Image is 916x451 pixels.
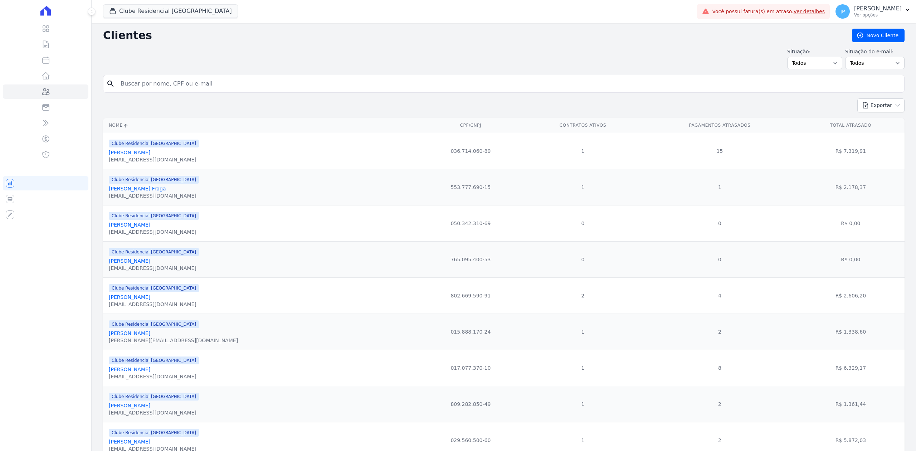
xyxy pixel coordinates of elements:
[643,118,796,133] th: Pagamentos Atrasados
[103,29,841,42] h2: Clientes
[854,5,902,12] p: [PERSON_NAME]
[109,294,150,300] a: [PERSON_NAME]
[109,228,199,236] div: [EMAIL_ADDRESS][DOMAIN_NAME]
[857,98,905,112] button: Exportar
[797,133,905,169] td: R$ 7.319,91
[643,241,796,277] td: 0
[109,258,150,264] a: [PERSON_NAME]
[109,186,166,191] a: [PERSON_NAME] Fraga
[109,357,199,364] span: Clube Residencial [GEOGRAPHIC_DATA]
[418,205,523,241] td: 050.342.310-69
[103,4,238,18] button: Clube Residencial [GEOGRAPHIC_DATA]
[643,350,796,386] td: 8
[643,169,796,205] td: 1
[797,277,905,314] td: R$ 2.606,20
[841,9,845,14] span: JP
[418,133,523,169] td: 036.714.060-89
[643,314,796,350] td: 2
[418,386,523,422] td: 809.282.850-49
[109,222,150,228] a: [PERSON_NAME]
[797,169,905,205] td: R$ 2.178,37
[418,350,523,386] td: 017.077.370-10
[854,12,902,18] p: Ver opções
[109,337,238,344] div: [PERSON_NAME][EMAIL_ADDRESS][DOMAIN_NAME]
[109,301,199,308] div: [EMAIL_ADDRESS][DOMAIN_NAME]
[845,48,905,55] label: Situação do e-mail:
[523,350,643,386] td: 1
[830,1,916,21] button: JP [PERSON_NAME] Ver opções
[794,9,825,14] a: Ver detalhes
[797,350,905,386] td: R$ 6.329,17
[523,386,643,422] td: 1
[109,140,199,147] span: Clube Residencial [GEOGRAPHIC_DATA]
[712,8,825,15] span: Você possui fatura(s) em atraso.
[523,133,643,169] td: 1
[109,330,150,336] a: [PERSON_NAME]
[418,169,523,205] td: 553.777.690-15
[797,314,905,350] td: R$ 1.338,60
[523,118,643,133] th: Contratos Ativos
[109,156,199,163] div: [EMAIL_ADDRESS][DOMAIN_NAME]
[116,77,901,91] input: Buscar por nome, CPF ou e-mail
[797,241,905,277] td: R$ 0,00
[109,367,150,372] a: [PERSON_NAME]
[109,320,199,328] span: Clube Residencial [GEOGRAPHIC_DATA]
[109,409,199,416] div: [EMAIL_ADDRESS][DOMAIN_NAME]
[643,205,796,241] td: 0
[523,169,643,205] td: 1
[109,192,199,199] div: [EMAIL_ADDRESS][DOMAIN_NAME]
[109,393,199,401] span: Clube Residencial [GEOGRAPHIC_DATA]
[109,373,199,380] div: [EMAIL_ADDRESS][DOMAIN_NAME]
[523,241,643,277] td: 0
[643,386,796,422] td: 2
[523,277,643,314] td: 2
[109,265,199,272] div: [EMAIL_ADDRESS][DOMAIN_NAME]
[109,248,199,256] span: Clube Residencial [GEOGRAPHIC_DATA]
[643,277,796,314] td: 4
[643,133,796,169] td: 15
[109,176,199,184] span: Clube Residencial [GEOGRAPHIC_DATA]
[797,386,905,422] td: R$ 1.361,44
[523,314,643,350] td: 1
[109,150,150,155] a: [PERSON_NAME]
[109,403,150,408] a: [PERSON_NAME]
[852,29,905,42] a: Novo Cliente
[797,205,905,241] td: R$ 0,00
[109,429,199,437] span: Clube Residencial [GEOGRAPHIC_DATA]
[109,284,199,292] span: Clube Residencial [GEOGRAPHIC_DATA]
[109,439,150,445] a: [PERSON_NAME]
[418,277,523,314] td: 802.669.590-91
[787,48,842,55] label: Situação:
[418,118,523,133] th: CPF/CNPJ
[797,118,905,133] th: Total Atrasado
[523,205,643,241] td: 0
[418,314,523,350] td: 015.888.170-24
[106,79,115,88] i: search
[109,212,199,220] span: Clube Residencial [GEOGRAPHIC_DATA]
[418,241,523,277] td: 765.095.400-53
[103,118,418,133] th: Nome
